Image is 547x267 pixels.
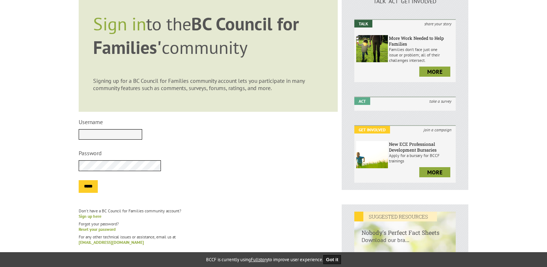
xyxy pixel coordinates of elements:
p: Don't have a BC Council for Families community account? [79,208,338,219]
p: Apply for a bursary for BCCF trainings [389,153,454,164]
h6: New ECE Professional Development Bursaries [389,141,454,153]
a: more [419,167,450,177]
p: Download our bra... [354,236,456,251]
label: Password [79,149,102,157]
a: more [419,67,450,77]
i: take a survey [425,97,456,105]
span: BC Council for Families' [93,12,299,59]
i: join a campaign [419,126,456,133]
p: Families don’t face just one issue or problem; all of their challenges intersect. [389,47,454,63]
em: SUGGESTED RESOURCES [354,212,437,221]
em: Talk [354,20,372,27]
em: Act [354,97,370,105]
p: Forgot your password? [79,221,338,232]
p: For any other technical issues or assistance, email us at [79,234,338,245]
em: Get Involved [354,126,390,133]
button: Got it [323,255,341,264]
a: [EMAIL_ADDRESS][DOMAIN_NAME] [79,240,144,245]
h6: Nobody's Perfect Fact Sheets [354,221,456,236]
i: share your story [420,20,456,27]
a: Fullstory [251,257,268,263]
a: Sign up here [79,213,101,219]
span: Sign in [93,12,146,35]
a: Reset your password [79,226,115,232]
p: to the community [93,12,323,59]
p: Signing up for a BC Council for Families community account lets you participate in many community... [93,77,323,92]
h6: More Work Needed to Help Families [389,35,454,47]
label: Username [79,118,103,126]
